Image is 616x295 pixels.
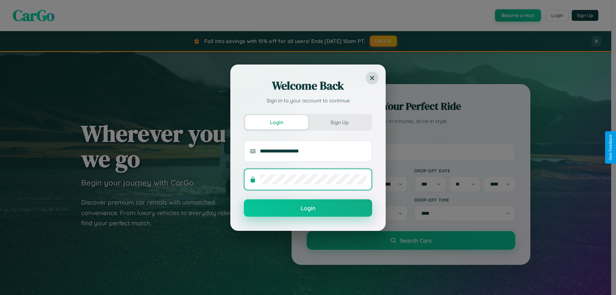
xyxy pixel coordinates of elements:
h2: Welcome Back [244,78,372,93]
button: Login [244,199,372,217]
button: Sign Up [308,115,371,129]
p: Sign in to your account to continue [244,97,372,104]
button: Login [245,115,308,129]
div: Give Feedback [608,134,613,161]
